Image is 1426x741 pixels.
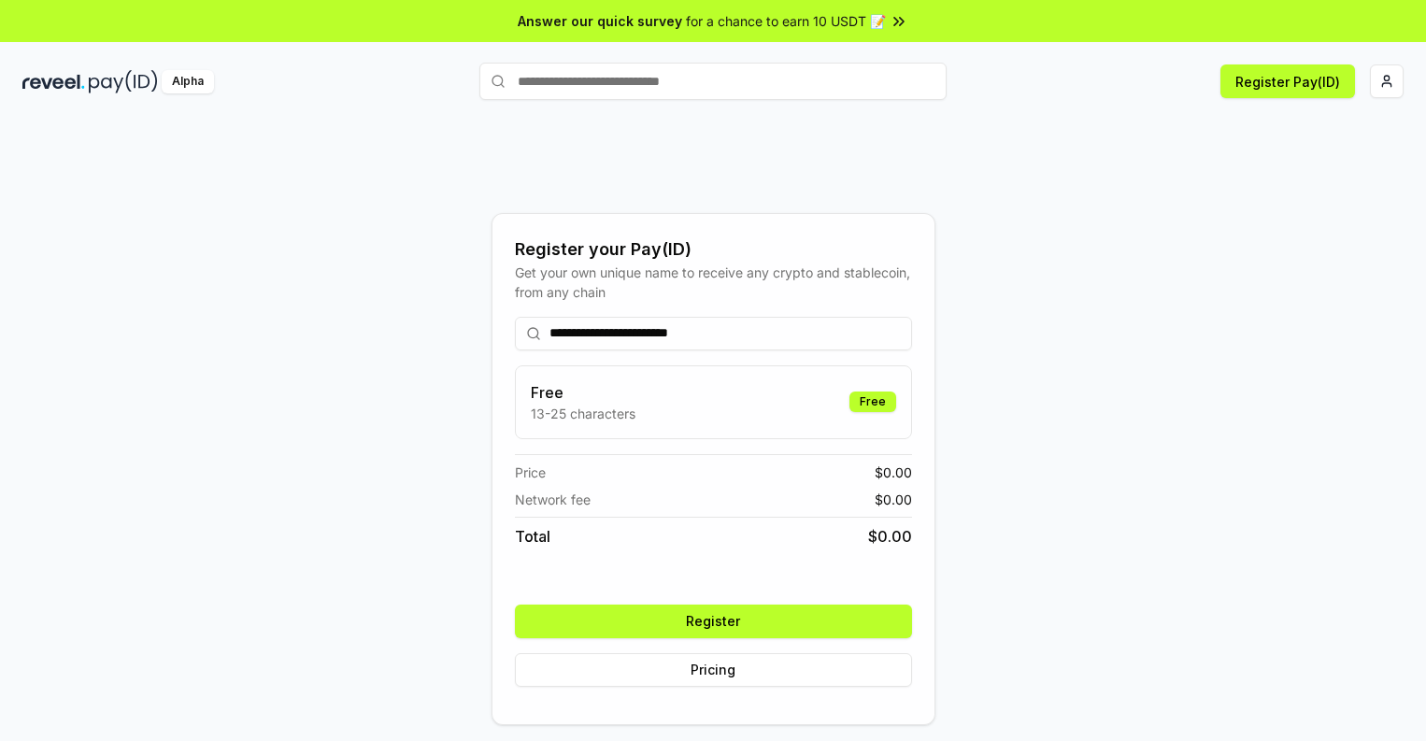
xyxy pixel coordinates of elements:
[531,404,635,423] p: 13-25 characters
[515,653,912,687] button: Pricing
[849,392,896,412] div: Free
[515,463,546,482] span: Price
[515,236,912,263] div: Register your Pay(ID)
[515,525,550,548] span: Total
[531,381,635,404] h3: Free
[515,605,912,638] button: Register
[22,70,85,93] img: reveel_dark
[875,490,912,509] span: $ 0.00
[1220,64,1355,98] button: Register Pay(ID)
[868,525,912,548] span: $ 0.00
[89,70,158,93] img: pay_id
[515,490,591,509] span: Network fee
[162,70,214,93] div: Alpha
[686,11,886,31] span: for a chance to earn 10 USDT 📝
[875,463,912,482] span: $ 0.00
[518,11,682,31] span: Answer our quick survey
[515,263,912,302] div: Get your own unique name to receive any crypto and stablecoin, from any chain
